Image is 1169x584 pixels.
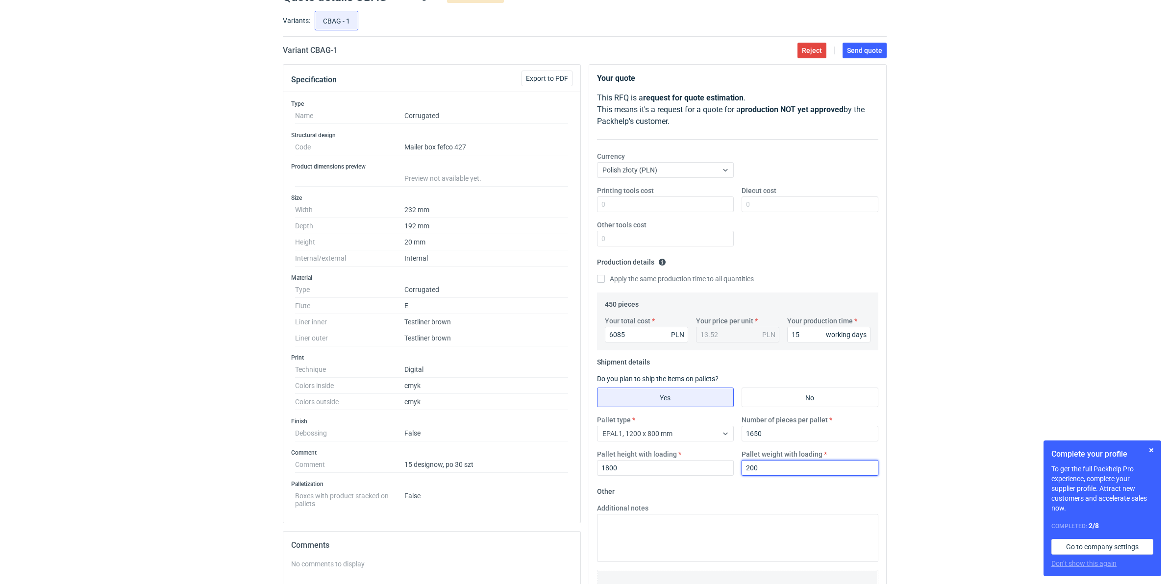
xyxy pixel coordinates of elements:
[295,394,404,410] dt: Colors outside
[404,425,569,441] dd: False
[404,330,569,346] dd: Testliner brown
[291,354,572,362] h3: Print
[526,75,568,82] span: Export to PDF
[315,11,358,30] label: CBAG - 1
[291,417,572,425] h3: Finish
[295,202,404,218] dt: Width
[295,139,404,155] dt: Code
[1051,539,1153,555] a: Go to company settings
[291,559,572,569] div: No comments to display
[295,108,404,124] dt: Name
[1089,522,1099,530] strong: 2 / 8
[404,394,569,410] dd: cmyk
[1051,464,1153,513] p: To get the full Packhelp Pro experience, complete your supplier profile. Attract new customers an...
[787,327,871,342] input: 0
[671,330,684,340] div: PLN
[283,16,310,25] label: Variants:
[597,186,654,195] label: Printing tools cost
[742,415,828,425] label: Number of pieces per pallet
[291,194,572,202] h3: Size
[597,73,635,83] strong: Your quote
[597,92,878,127] p: This RFQ is a . This means it's a request for a quote for a by the Packhelp's customer.
[826,330,867,340] div: working days
[742,426,878,441] input: 0
[602,430,672,438] span: EPAL1, 1200 x 800 mm
[291,449,572,457] h3: Comment
[295,298,404,314] dt: Flute
[597,354,650,366] legend: Shipment details
[597,254,666,266] legend: Production details
[802,47,822,54] span: Reject
[597,274,754,284] label: Apply the same production time to all quantities
[404,234,569,250] dd: 20 mm
[404,218,569,234] dd: 192 mm
[742,186,776,195] label: Diecut cost
[602,166,657,174] span: Polish złoty (PLN)
[404,108,569,124] dd: Corrugated
[742,388,878,407] label: No
[741,105,844,114] strong: production NOT yet approved
[643,93,744,102] strong: request for quote estimation
[295,234,404,250] dt: Height
[1145,444,1157,456] button: Skip for now
[291,274,572,282] h3: Material
[295,425,404,441] dt: Debossing
[597,196,734,212] input: 0
[295,457,404,473] dt: Comment
[742,460,878,476] input: 0
[597,449,677,459] label: Pallet height with loading
[522,71,572,86] button: Export to PDF
[404,457,569,473] dd: 15 designow, po 30 szt
[295,362,404,378] dt: Technique
[295,314,404,330] dt: Liner inner
[742,196,878,212] input: 0
[295,218,404,234] dt: Depth
[742,449,822,459] label: Pallet weight with loading
[605,296,639,308] legend: 450 pieces
[597,220,647,230] label: Other tools cost
[404,298,569,314] dd: E
[843,43,887,58] button: Send quote
[605,316,650,326] label: Your total cost
[1051,521,1153,531] div: Completed:
[291,100,572,108] h3: Type
[291,539,572,551] h2: Comments
[762,330,775,340] div: PLN
[597,415,631,425] label: Pallet type
[291,131,572,139] h3: Structural design
[404,378,569,394] dd: cmyk
[605,327,688,342] input: 0
[404,174,481,182] span: Preview not available yet.
[295,488,404,508] dt: Boxes with product stacked on pallets
[1051,559,1117,568] button: Don’t show this again
[404,282,569,298] dd: Corrugated
[291,68,337,92] button: Specification
[597,231,734,246] input: 0
[847,47,882,54] span: Send quote
[283,45,338,56] h2: Variant CBAG - 1
[597,484,615,495] legend: Other
[404,139,569,155] dd: Mailer box fefco 427
[787,316,853,326] label: Your production time
[295,282,404,298] dt: Type
[295,250,404,267] dt: Internal/external
[404,314,569,330] dd: Testliner brown
[404,362,569,378] dd: Digital
[404,202,569,218] dd: 232 mm
[291,480,572,488] h3: Palletization
[404,488,569,508] dd: False
[1051,448,1153,460] h1: Complete your profile
[291,163,572,170] h3: Product dimensions preview
[696,316,753,326] label: Your price per unit
[597,503,648,513] label: Additional notes
[597,388,734,407] label: Yes
[295,378,404,394] dt: Colors inside
[597,375,719,383] label: Do you plan to ship the items on pallets?
[295,330,404,346] dt: Liner outer
[797,43,826,58] button: Reject
[404,250,569,267] dd: Internal
[597,460,734,476] input: 0
[597,151,625,161] label: Currency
